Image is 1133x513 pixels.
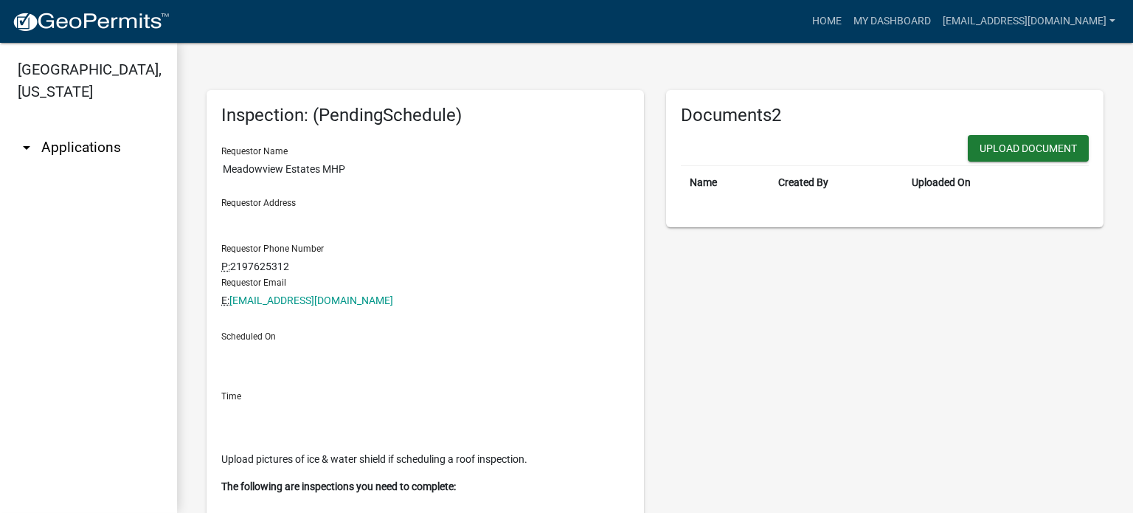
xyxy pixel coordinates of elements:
[221,481,456,492] strong: The following are inspections you need to complete:
[681,105,1089,126] h6: Documents2
[221,278,286,287] label: Requestor Email
[848,7,937,35] a: My Dashboard
[968,135,1089,165] wm-modal-confirm: New Document
[221,244,324,253] label: Requestor Phone Number
[18,139,35,156] i: arrow_drop_down
[221,261,230,272] abbr: Phone
[937,7,1121,35] a: [EMAIL_ADDRESS][DOMAIN_NAME]
[221,295,229,306] abbr: Email
[221,199,296,207] label: Requestor Address
[221,105,629,126] h6: Inspection: (PendingSchedule)
[769,166,903,200] th: Created By
[221,452,629,467] p: Upload pictures of ice & water shield if scheduling a roof inspection.
[681,166,769,200] th: Name
[968,135,1089,162] button: Upload Document
[221,195,629,309] div: 2197625312
[806,7,848,35] a: Home
[903,166,1054,200] th: Uploaded On
[229,295,393,306] a: [EMAIL_ADDRESS][DOMAIN_NAME]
